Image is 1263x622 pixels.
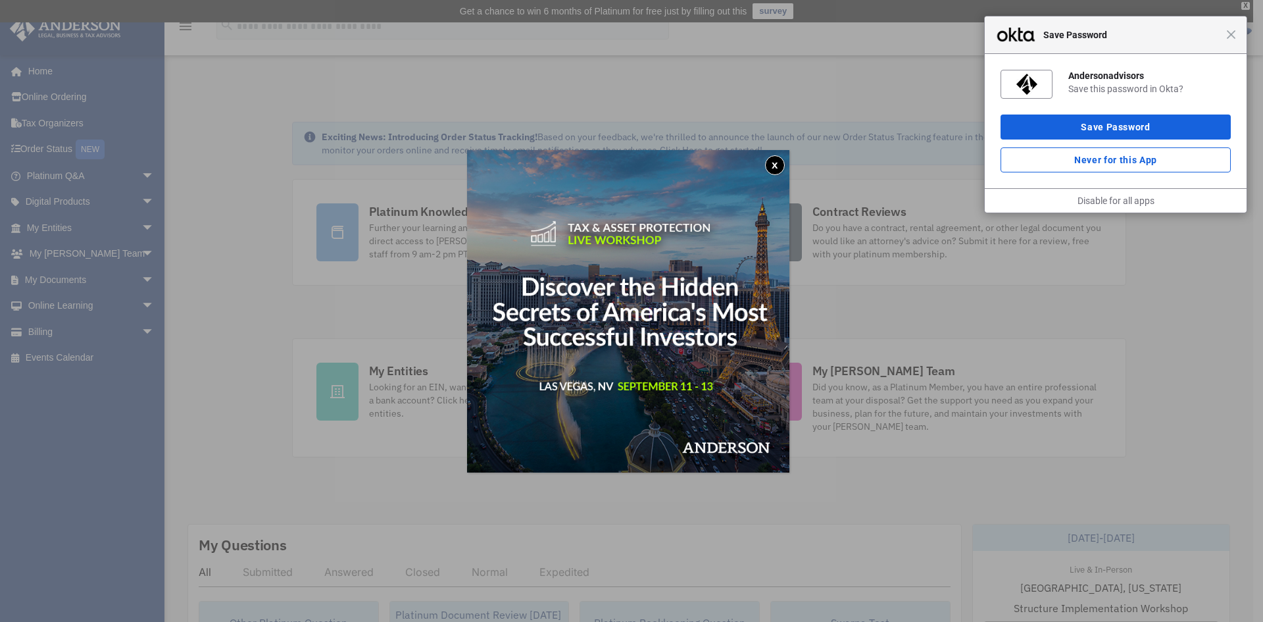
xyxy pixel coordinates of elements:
button: Save Password [1001,115,1231,140]
div: Save this password in Okta? [1068,83,1231,95]
div: Andersonadvisors [1068,70,1231,82]
a: Disable for all apps [1077,195,1154,206]
span: Save Password [1037,27,1226,43]
button: Never for this App [1001,147,1231,172]
img: 4PzD8dJDNrIqu0IAAAAABJRU5ErkJggg== [1016,74,1037,95]
span: Close [1226,30,1236,39]
button: Close [765,155,785,175]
